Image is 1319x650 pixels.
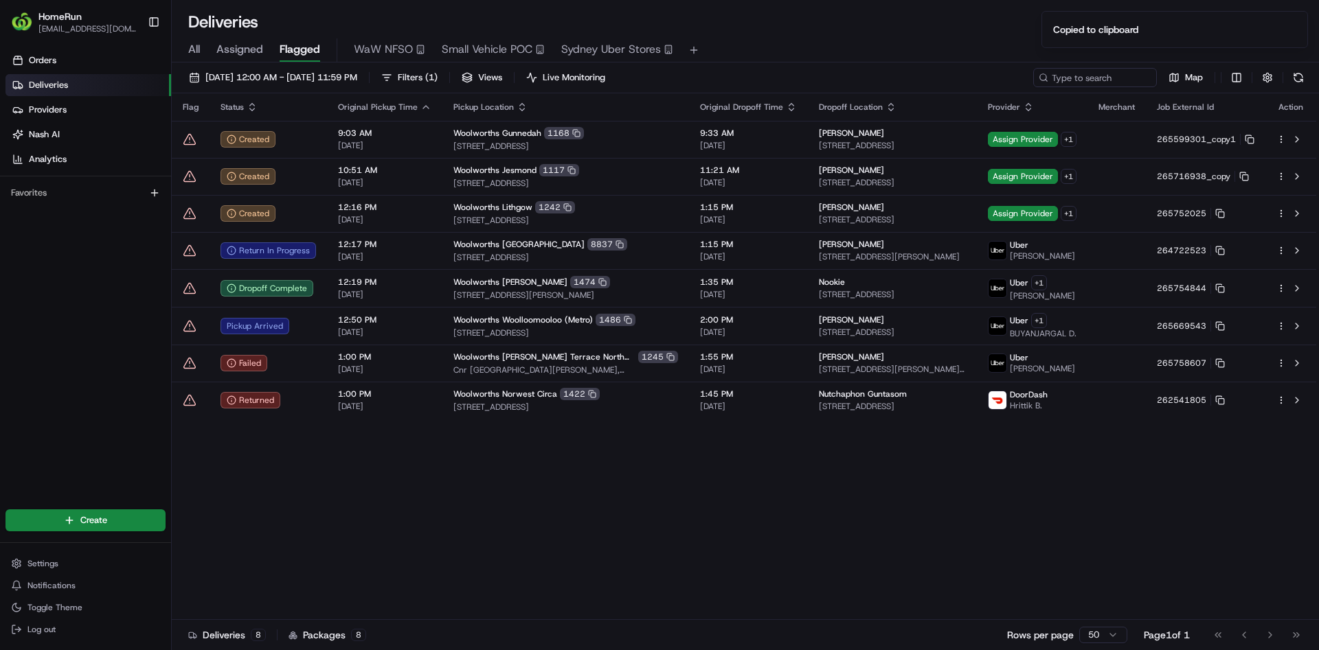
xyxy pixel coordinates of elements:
span: 265669543 [1157,321,1206,332]
span: 1:15 PM [700,202,797,213]
span: Woolworths Woolloomooloo (Metro) [453,314,593,325]
span: [PERSON_NAME] [819,128,884,139]
button: 265669543 [1157,321,1225,332]
span: 265752025 [1157,208,1206,219]
img: doordash_logo_v2.png [989,391,1006,409]
span: 1:55 PM [700,351,797,362]
span: Views [478,71,502,84]
span: [STREET_ADDRESS][PERSON_NAME] [819,251,966,262]
span: 262541805 [1157,395,1206,406]
div: 8 [251,629,266,641]
div: Dropoff Complete [221,280,313,297]
span: Assigned [216,41,263,58]
img: uber-new-logo.jpeg [989,354,1006,372]
span: [DATE] [700,327,797,338]
div: 1245 [638,351,678,363]
span: Cnr [GEOGRAPHIC_DATA][PERSON_NAME], [PERSON_NAME][STREET_ADDRESS] [453,364,678,375]
span: Nash AI [29,128,60,141]
span: Small Vehicle POC [442,41,532,58]
span: 12:50 PM [338,314,431,325]
button: Failed [221,355,267,371]
span: Assign Provider [988,132,1058,147]
span: [DATE] [338,140,431,151]
span: Providers [29,104,67,116]
span: 9:33 AM [700,128,797,139]
button: Create [5,509,166,531]
span: Woolworths Lithgow [453,202,532,213]
span: ( 1 ) [425,71,438,84]
span: 265599301_copy1 [1157,134,1236,145]
span: Hrittik B. [1010,400,1048,411]
span: Filters [398,71,438,84]
img: uber-new-logo.jpeg [989,317,1006,335]
a: Deliveries [5,74,171,96]
button: Created [221,131,275,148]
span: 1:00 PM [338,388,431,399]
span: Sydney Uber Stores [561,41,661,58]
span: [DATE] [338,251,431,262]
span: [DATE] [338,401,431,412]
span: Uber [1010,240,1028,251]
div: Copied to clipboard [1053,23,1138,36]
div: 1486 [596,314,635,326]
a: Nash AI [5,124,171,146]
button: Toggle Theme [5,598,166,617]
span: [STREET_ADDRESS] [453,141,678,152]
button: 265716938_copy [1157,171,1249,182]
span: [STREET_ADDRESS][PERSON_NAME] [453,290,678,301]
span: [DATE] [700,140,797,151]
span: Nutchaphon Guntasom [819,388,907,399]
div: Action [1276,102,1305,113]
img: uber-new-logo.jpeg [989,279,1006,297]
span: 1:45 PM [700,388,797,399]
button: Created [221,205,275,222]
div: 1117 [539,164,579,176]
span: 11:21 AM [700,165,797,176]
div: 1242 [535,201,575,213]
span: Original Pickup Time [338,102,418,113]
span: [PERSON_NAME] [819,351,884,362]
span: Map [1185,71,1203,84]
button: 265754844 [1157,283,1225,294]
button: Settings [5,554,166,573]
img: uber-new-logo.jpeg [989,242,1006,259]
span: [STREET_ADDRESS] [819,289,966,300]
span: [STREET_ADDRESS] [819,177,966,188]
span: Status [221,102,244,113]
span: 265758607 [1157,358,1206,369]
span: 10:51 AM [338,165,431,176]
span: 265754844 [1157,283,1206,294]
span: Deliveries [29,79,68,91]
span: Toggle Theme [27,602,82,613]
div: 8837 [587,238,627,251]
button: Views [455,68,508,87]
div: Packages [289,628,366,642]
span: [DATE] [700,177,797,188]
span: Flagged [280,41,320,58]
div: Created [221,168,275,185]
button: Return In Progress [221,242,316,259]
span: Assign Provider [988,169,1058,184]
span: [STREET_ADDRESS] [453,327,678,338]
span: Pickup Location [453,102,514,113]
span: Woolworths Norwest Circa [453,388,557,399]
span: Create [80,514,107,526]
button: +1 [1031,313,1047,328]
button: Log out [5,620,166,639]
div: Favorites [5,182,166,204]
button: +1 [1061,169,1076,184]
button: HomeRunHomeRun[EMAIL_ADDRESS][DOMAIN_NAME] [5,5,142,38]
span: Analytics [29,153,67,165]
span: [DATE] [338,214,431,225]
span: [DATE] [338,177,431,188]
span: [DATE] 12:00 AM - [DATE] 11:59 PM [205,71,357,84]
button: Map [1162,68,1209,87]
span: 12:19 PM [338,277,431,288]
span: [STREET_ADDRESS] [819,327,966,338]
p: Rows per page [1007,628,1074,642]
img: HomeRun [11,11,33,33]
span: Flag [183,102,199,113]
